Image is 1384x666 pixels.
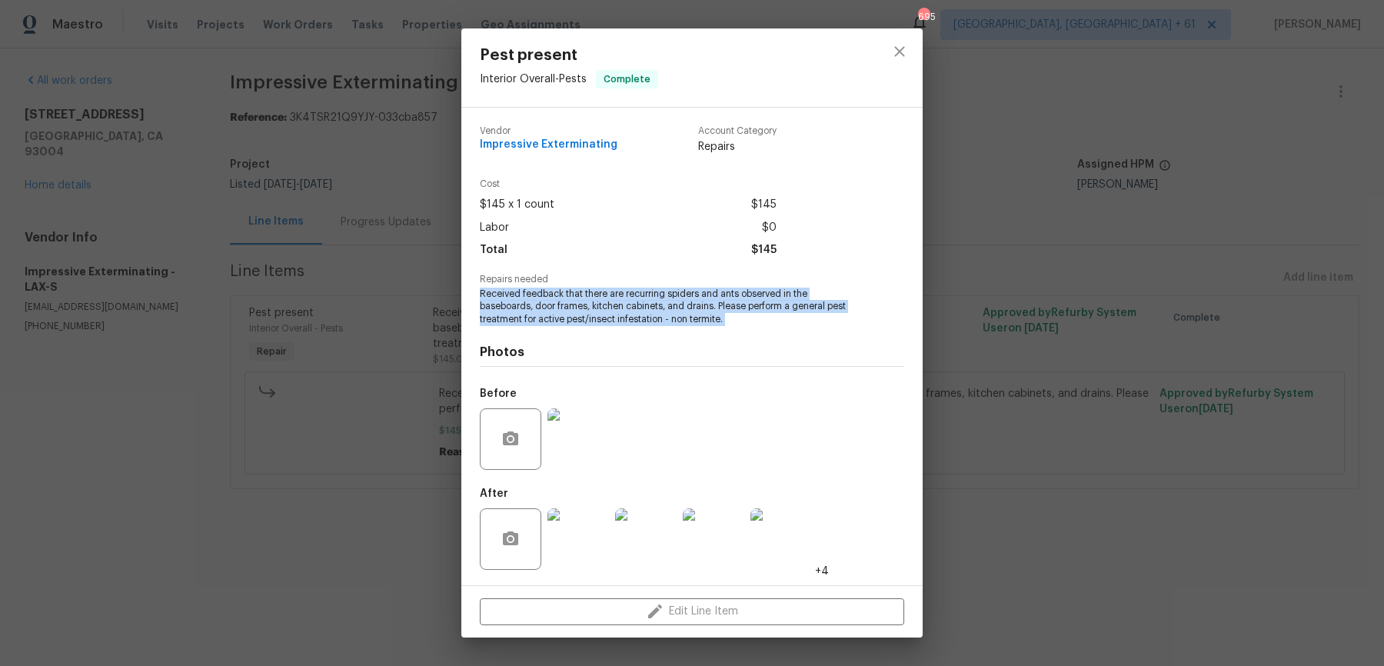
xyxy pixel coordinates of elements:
[480,47,658,64] span: Pest present
[480,288,862,326] span: Received feedback that there are recurring spiders and ants observed in the baseboards, door fram...
[918,9,929,25] div: 695
[480,139,617,151] span: Impressive Exterminating
[698,126,777,136] span: Account Category
[480,275,904,285] span: Repairs needed
[751,194,777,216] span: $145
[480,488,508,499] h5: After
[881,33,918,70] button: close
[751,239,777,261] span: $145
[597,72,657,87] span: Complete
[480,74,587,85] span: Interior Overall - Pests
[480,194,554,216] span: $145 x 1 count
[480,239,507,261] span: Total
[762,217,777,239] span: $0
[815,564,829,579] span: +4
[698,139,777,155] span: Repairs
[480,345,904,360] h4: Photos
[480,179,777,189] span: Cost
[480,126,617,136] span: Vendor
[480,217,509,239] span: Labor
[480,388,517,399] h5: Before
